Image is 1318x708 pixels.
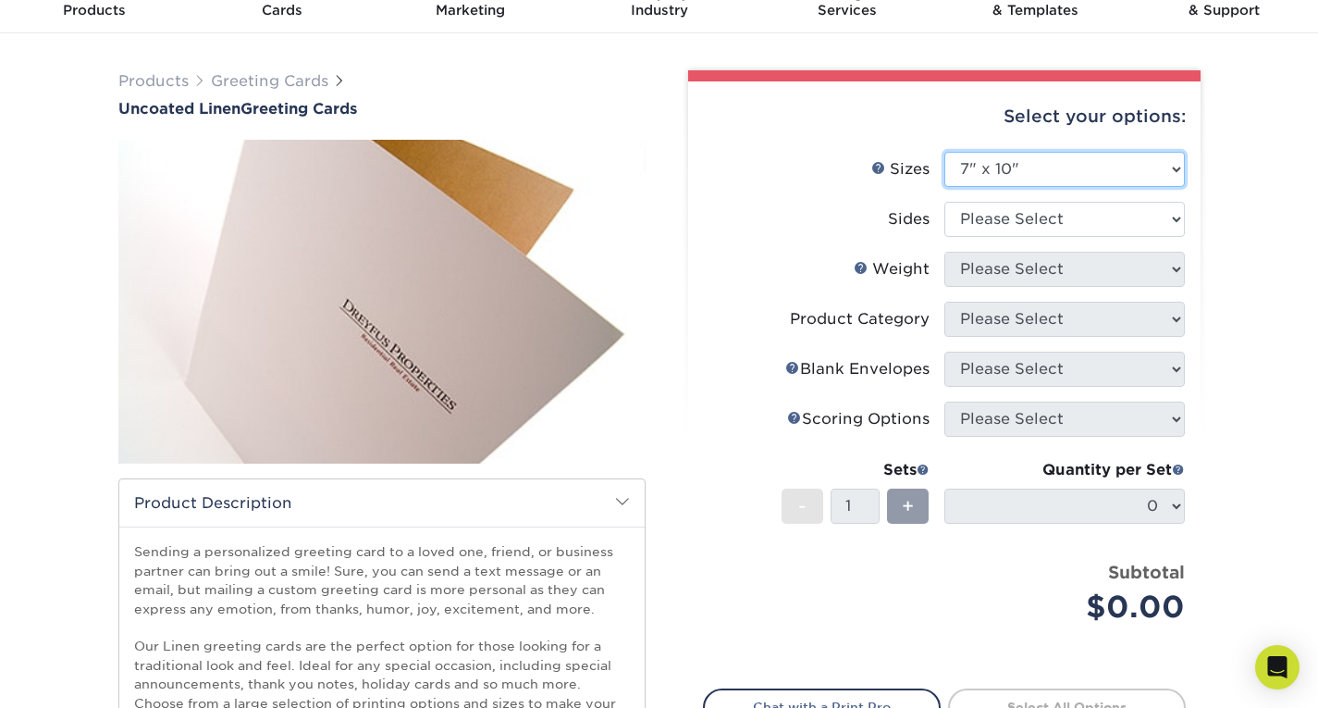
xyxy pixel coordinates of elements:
[703,81,1186,152] div: Select your options:
[782,459,930,481] div: Sets
[944,459,1185,481] div: Quantity per Set
[118,119,646,484] img: Uncoated Linen 01
[790,308,930,330] div: Product Category
[787,408,930,430] div: Scoring Options
[118,100,646,118] a: Uncoated LinenGreeting Cards
[902,492,914,520] span: +
[888,208,930,230] div: Sides
[211,72,328,90] a: Greeting Cards
[1255,645,1300,689] div: Open Intercom Messenger
[118,100,646,118] h1: Greeting Cards
[854,258,930,280] div: Weight
[871,158,930,180] div: Sizes
[119,479,645,527] h2: Product Description
[118,72,189,90] a: Products
[785,358,930,380] div: Blank Envelopes
[1108,562,1185,582] strong: Subtotal
[798,492,807,520] span: -
[118,100,240,118] span: Uncoated Linen
[958,585,1185,629] div: $0.00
